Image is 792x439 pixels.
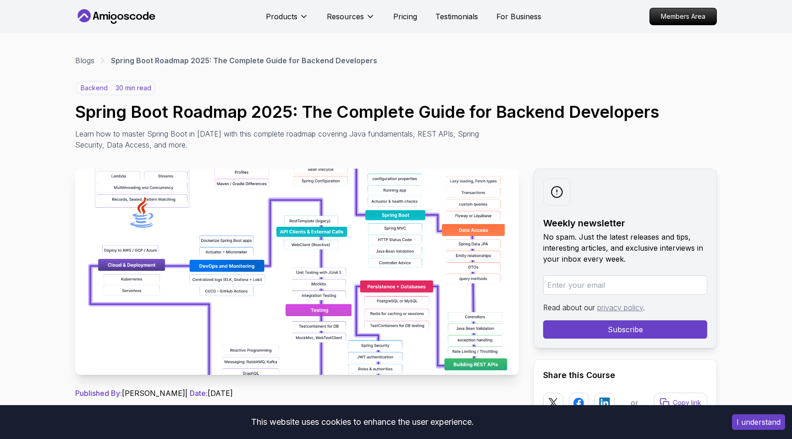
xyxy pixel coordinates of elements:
[543,369,707,382] h2: Share this Course
[654,393,707,413] button: Copy link
[496,11,541,22] a: For Business
[115,83,151,93] p: 30 min read
[7,412,718,432] div: This website uses cookies to enhance the user experience.
[75,388,519,399] p: [PERSON_NAME] | [DATE]
[327,11,375,29] button: Resources
[190,389,208,398] span: Date:
[75,55,94,66] a: Blogs
[75,128,486,150] p: Learn how to master Spring Boot in [DATE] with this complete roadmap covering Java fundamentals, ...
[649,8,717,25] a: Members Area
[327,11,364,22] p: Resources
[631,397,638,408] p: or
[75,103,717,121] h1: Spring Boot Roadmap 2025: The Complete Guide for Backend Developers
[543,275,707,295] input: Enter your email
[543,217,707,230] h2: Weekly newsletter
[111,55,377,66] p: Spring Boot Roadmap 2025: The Complete Guide for Backend Developers
[435,11,478,22] a: Testimonials
[543,302,707,313] p: Read about our .
[266,11,297,22] p: Products
[75,169,519,375] img: Spring Boot Roadmap 2025: The Complete Guide for Backend Developers thumbnail
[77,82,112,94] p: backend
[266,11,308,29] button: Products
[673,398,701,407] p: Copy link
[393,11,417,22] a: Pricing
[543,320,707,339] button: Subscribe
[732,414,785,430] button: Accept cookies
[543,231,707,264] p: No spam. Just the latest releases and tips, interesting articles, and exclusive interviews in you...
[75,389,122,398] span: Published By:
[650,8,716,25] p: Members Area
[597,303,643,312] a: privacy policy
